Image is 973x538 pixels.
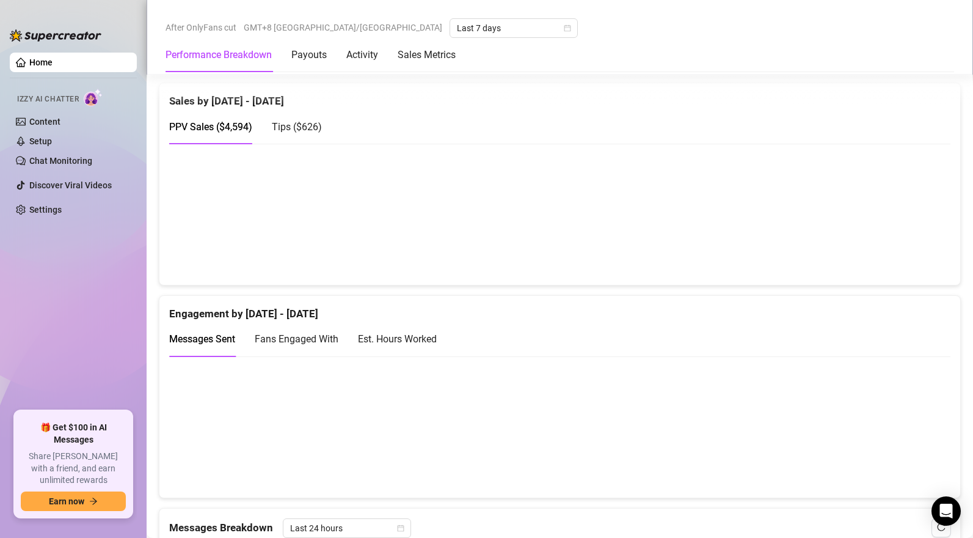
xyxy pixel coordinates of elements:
[21,451,126,487] span: Share [PERSON_NAME] with a friend, and earn unlimited rewards
[290,519,404,537] span: Last 24 hours
[21,422,126,446] span: 🎁 Get $100 in AI Messages
[457,19,570,37] span: Last 7 days
[21,492,126,511] button: Earn nowarrow-right
[397,525,404,532] span: calendar
[89,497,98,506] span: arrow-right
[931,496,961,526] div: Open Intercom Messenger
[29,57,53,67] a: Home
[169,333,235,345] span: Messages Sent
[166,48,272,62] div: Performance Breakdown
[346,48,378,62] div: Activity
[291,48,327,62] div: Payouts
[29,180,112,190] a: Discover Viral Videos
[564,24,571,32] span: calendar
[358,331,437,347] div: Est. Hours Worked
[169,518,950,538] div: Messages Breakdown
[17,94,79,105] span: Izzy AI Chatter
[272,121,322,133] span: Tips ( $626 )
[244,18,442,37] span: GMT+8 [GEOGRAPHIC_DATA]/[GEOGRAPHIC_DATA]
[29,117,60,127] a: Content
[10,29,101,42] img: logo-BBDzfeDw.svg
[29,136,52,146] a: Setup
[29,205,62,215] a: Settings
[169,83,950,109] div: Sales by [DATE] - [DATE]
[937,523,946,531] span: reload
[169,296,950,322] div: Engagement by [DATE] - [DATE]
[255,333,338,345] span: Fans Engaged With
[166,18,236,37] span: After OnlyFans cut
[398,48,456,62] div: Sales Metrics
[84,89,103,106] img: AI Chatter
[169,121,252,133] span: PPV Sales ( $4,594 )
[29,156,92,166] a: Chat Monitoring
[49,496,84,506] span: Earn now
